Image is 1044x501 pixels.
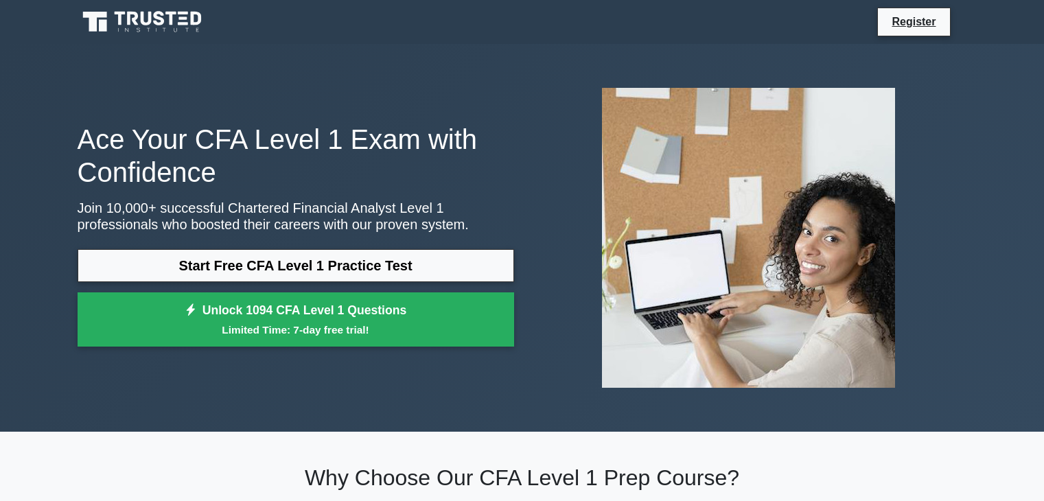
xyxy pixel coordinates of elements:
h2: Why Choose Our CFA Level 1 Prep Course? [78,465,967,491]
h1: Ace Your CFA Level 1 Exam with Confidence [78,123,514,189]
a: Register [883,13,944,30]
a: Start Free CFA Level 1 Practice Test [78,249,514,282]
p: Join 10,000+ successful Chartered Financial Analyst Level 1 professionals who boosted their caree... [78,200,514,233]
small: Limited Time: 7-day free trial! [95,322,497,338]
a: Unlock 1094 CFA Level 1 QuestionsLimited Time: 7-day free trial! [78,292,514,347]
